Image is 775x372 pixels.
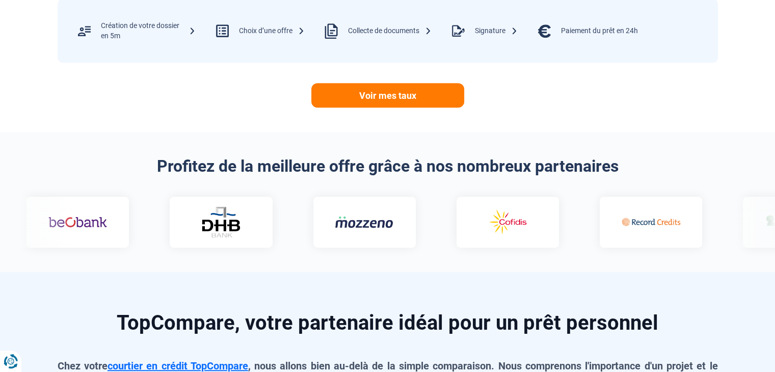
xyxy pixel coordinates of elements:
[348,26,432,36] div: Collecte de documents
[561,26,638,36] div: Paiement du prêt en 24h
[621,207,680,237] img: Record credits
[48,207,106,237] img: Beobank
[239,26,305,36] div: Choix d’une offre
[108,360,248,372] a: courtier en crédit TopCompare
[311,83,464,108] a: Voir mes taux
[478,207,537,237] img: Cofidis
[335,216,393,228] img: Mozzeno
[101,21,196,41] div: Création de votre dossier en 5m
[58,313,718,333] h2: TopCompare, votre partenaire idéal pour un prêt personnel
[475,26,518,36] div: Signature
[200,206,241,237] img: DHB Bank
[58,156,718,176] h2: Profitez de la meilleure offre grâce à nos nombreux partenaires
